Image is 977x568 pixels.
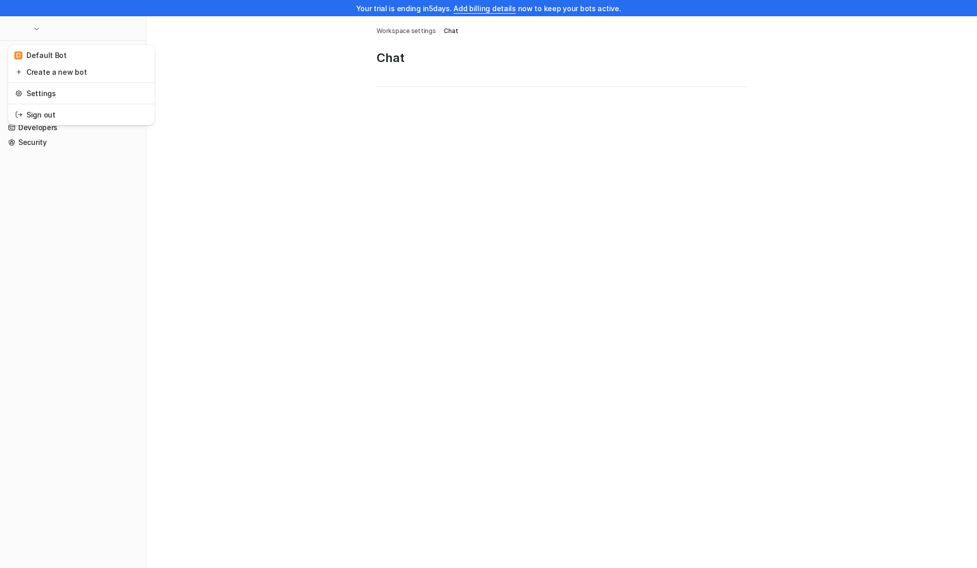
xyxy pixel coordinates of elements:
img: reset [15,109,22,120]
a: Billing [4,91,142,105]
span: D [14,51,22,59]
img: reset [15,88,22,99]
span: / [439,26,441,36]
a: Security [4,135,142,150]
a: General [4,47,142,61]
a: Members [4,106,142,120]
a: Workspace settings [377,26,436,36]
a: Sign out [11,106,152,123]
a: Developers [4,121,142,135]
div: Default Bot [14,50,67,61]
a: Chat [444,26,458,36]
a: Settings [11,85,152,102]
a: Add billing details [453,4,516,13]
a: Bots [4,62,142,76]
img: reset [15,67,22,77]
p: Chat [377,50,747,66]
a: Create a new bot [11,64,152,80]
a: Plans [4,76,142,91]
